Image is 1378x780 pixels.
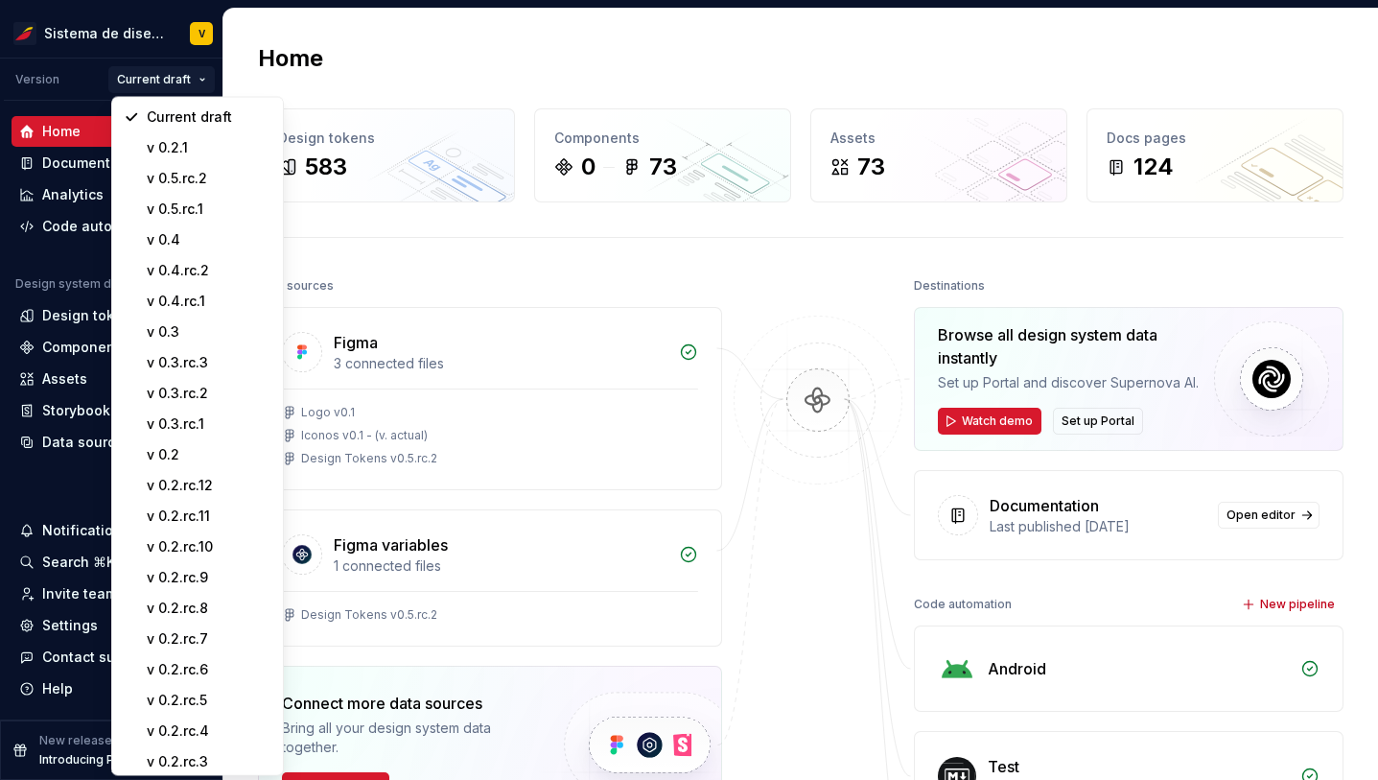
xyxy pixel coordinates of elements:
div: v 0.3 [147,322,271,342]
div: v 0.3.rc.3 [147,353,271,372]
div: v 0.3.rc.2 [147,384,271,403]
div: v 0.2.rc.11 [147,507,271,526]
div: v 0.4.rc.1 [147,292,271,311]
div: v 0.3.rc.1 [147,414,271,434]
div: v 0.2.rc.5 [147,691,271,710]
div: v 0.4 [147,230,271,249]
div: v 0.5.rc.2 [147,169,271,188]
div: v 0.2.1 [147,138,271,157]
div: v 0.2.rc.7 [147,629,271,649]
div: v 0.4.rc.2 [147,261,271,280]
div: v 0.2 [147,445,271,464]
div: Current draft [147,107,271,127]
div: v 0.2.rc.4 [147,721,271,741]
div: v 0.2.rc.10 [147,537,271,556]
div: v 0.2.rc.6 [147,660,271,679]
div: v 0.5.rc.1 [147,200,271,219]
div: v 0.2.rc.12 [147,476,271,495]
div: v 0.2.rc.8 [147,599,271,618]
div: v 0.2.rc.3 [147,752,271,771]
div: v 0.2.rc.9 [147,568,271,587]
